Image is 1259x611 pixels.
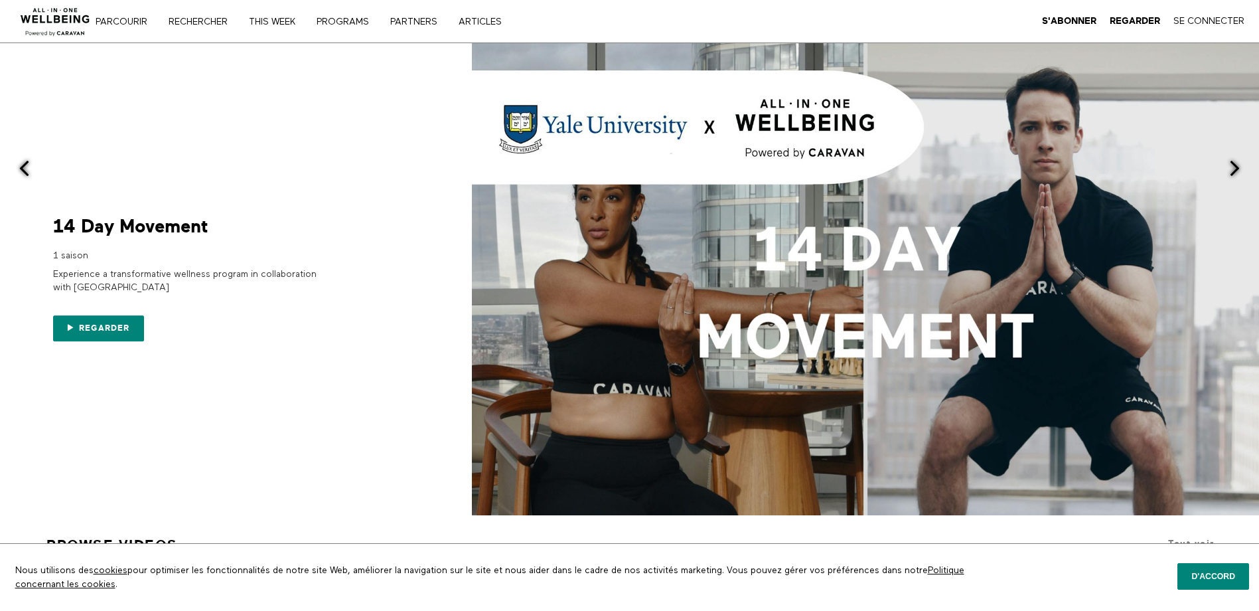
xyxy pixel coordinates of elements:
[1173,15,1244,27] a: Se Connecter
[164,17,242,27] a: Rechercher
[244,17,309,27] a: THIS WEEK
[1110,15,1160,27] a: Regarder
[454,17,516,27] a: ARTICLES
[1042,16,1096,26] strong: S'abonner
[105,15,529,28] nav: Primaire
[46,531,178,559] a: Browse Videos
[1177,563,1249,590] button: D'accord
[15,566,964,588] a: Politique concernant les cookies
[1168,539,1215,549] a: Tout voir
[312,17,383,27] a: PROGRAMS
[91,17,161,27] a: Parcourir
[94,566,127,575] a: cookies
[386,17,451,27] a: PARTNERS
[1110,16,1160,26] strong: Regarder
[1042,15,1096,27] a: S'abonner
[5,554,993,601] p: Nous utilisons des pour optimiser les fonctionnalités de notre site Web, améliorer la navigation ...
